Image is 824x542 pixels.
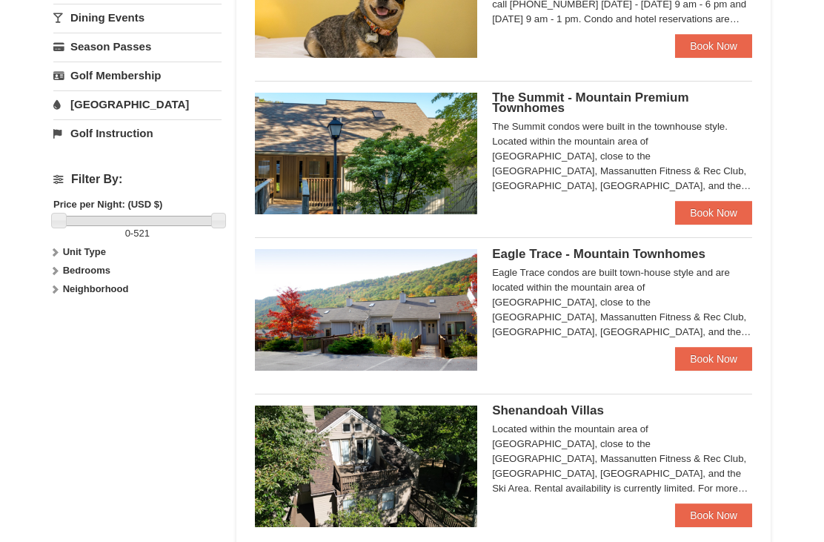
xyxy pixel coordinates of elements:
a: Book Now [675,347,752,371]
strong: Neighborhood [63,283,129,294]
a: Season Passes [53,33,222,60]
div: The Summit condos were built in the townhouse style. Located within the mountain area of [GEOGRAP... [492,119,752,194]
img: 19219019-2-e70bf45f.jpg [255,406,477,527]
a: Dining Events [53,4,222,31]
a: [GEOGRAPHIC_DATA] [53,90,222,118]
a: Book Now [675,201,752,225]
img: 19218983-1-9b289e55.jpg [255,249,477,371]
img: 19219034-1-0eee7e00.jpg [255,93,477,214]
div: Located within the mountain area of [GEOGRAPHIC_DATA], close to the [GEOGRAPHIC_DATA], Massanutte... [492,422,752,496]
span: Shenandoah Villas [492,403,604,417]
span: 0 [125,228,130,239]
a: Golf Membership [53,62,222,89]
a: Book Now [675,34,752,58]
strong: Unit Type [63,246,106,257]
strong: Bedrooms [63,265,110,276]
h4: Filter By: [53,173,222,186]
label: - [53,226,222,241]
span: 521 [133,228,150,239]
a: Book Now [675,503,752,527]
span: The Summit - Mountain Premium Townhomes [492,90,688,115]
strong: Price per Night: (USD $) [53,199,162,210]
span: Eagle Trace - Mountain Townhomes [492,247,705,261]
a: Golf Instruction [53,119,222,147]
div: Eagle Trace condos are built town-house style and are located within the mountain area of [GEOGRA... [492,265,752,340]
